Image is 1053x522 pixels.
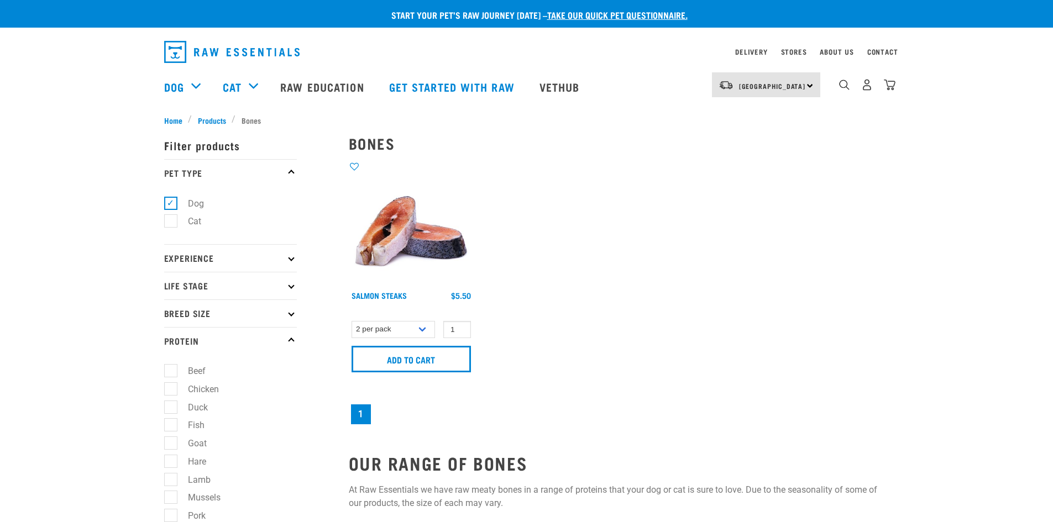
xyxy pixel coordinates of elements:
[170,400,212,414] label: Duck
[164,244,297,272] p: Experience
[164,114,889,126] nav: breadcrumbs
[349,483,889,510] p: At Raw Essentials we have raw meaty bones in a range of proteins that your dog or cat is sure to ...
[192,114,232,126] a: Products
[820,50,853,54] a: About Us
[269,65,378,109] a: Raw Education
[861,79,873,91] img: user.png
[867,50,898,54] a: Contact
[378,65,528,109] a: Get started with Raw
[839,80,850,90] img: home-icon-1@2x.png
[349,402,889,426] nav: pagination
[349,161,474,286] img: 1148 Salmon Steaks 01
[170,455,211,468] label: Hare
[164,131,297,159] p: Filter products
[164,78,184,95] a: Dog
[164,299,297,327] p: Breed Size
[719,80,734,90] img: van-moving.png
[164,272,297,299] p: Life Stage
[884,79,895,91] img: home-icon@2x.png
[352,346,472,372] input: Add to cart
[443,321,471,338] input: 1
[170,473,215,487] label: Lamb
[352,293,407,297] a: Salmon Steaks
[170,491,225,504] label: Mussels
[735,50,767,54] a: Delivery
[170,382,223,396] label: Chicken
[170,364,210,378] label: Beef
[170,436,211,450] label: Goat
[451,291,471,300] div: $5.50
[198,114,226,126] span: Products
[351,404,371,424] a: Page 1
[547,12,688,17] a: take our quick pet questionnaire.
[170,197,208,210] label: Dog
[164,114,182,126] span: Home
[349,135,889,152] h2: Bones
[528,65,594,109] a: Vethub
[164,327,297,355] p: Protein
[781,50,807,54] a: Stores
[349,453,889,473] h2: OUR RANGE OF BONES
[170,214,206,228] label: Cat
[170,418,209,432] label: Fish
[164,159,297,187] p: Pet Type
[164,114,188,126] a: Home
[739,84,806,88] span: [GEOGRAPHIC_DATA]
[155,36,898,67] nav: dropdown navigation
[223,78,242,95] a: Cat
[164,41,300,63] img: Raw Essentials Logo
